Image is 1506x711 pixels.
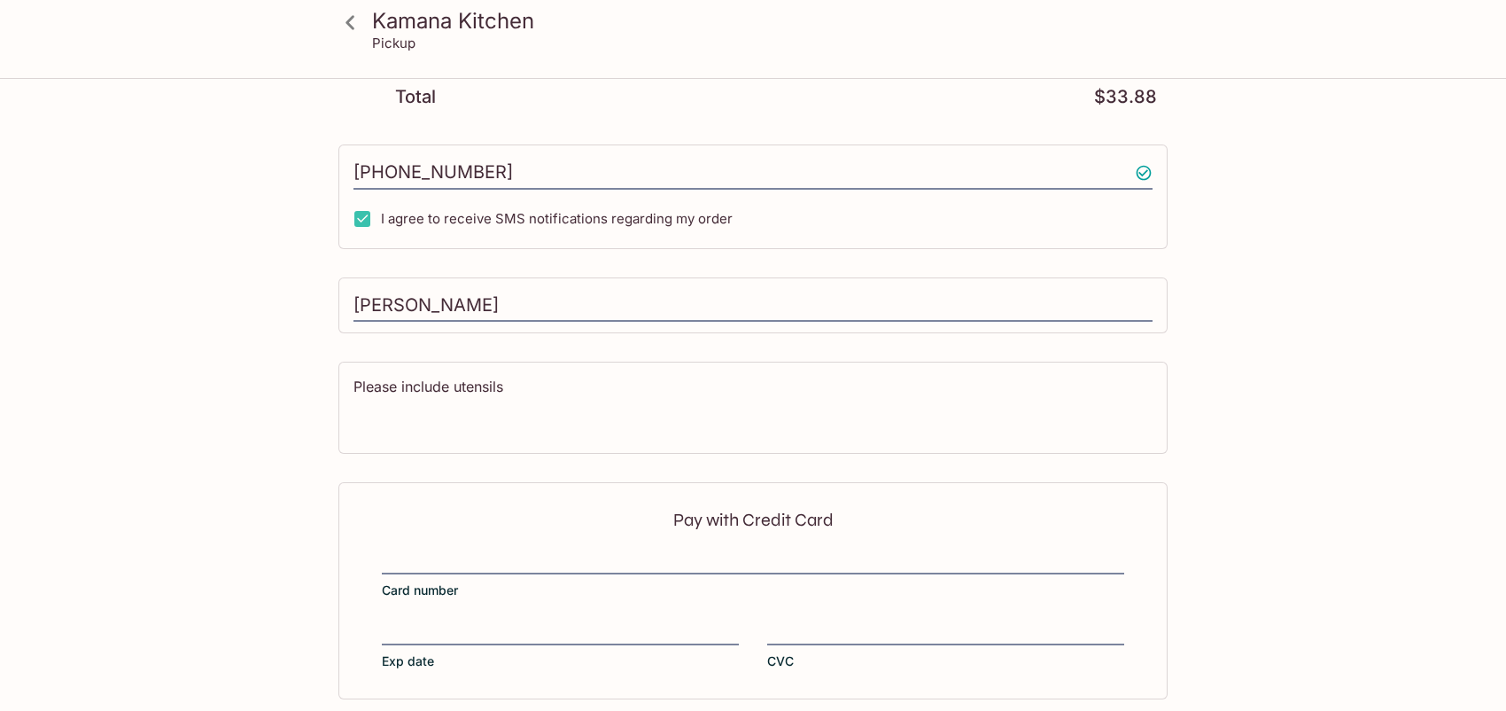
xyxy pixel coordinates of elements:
h3: Kamana Kitchen [372,7,1164,35]
textarea: Please include utensils [353,377,1153,438]
input: Enter first and last name [353,289,1153,323]
span: Exp date [382,652,434,670]
span: CVC [767,652,794,670]
p: Total [395,89,436,105]
span: I agree to receive SMS notifications regarding my order [381,210,733,227]
iframe: Secure expiration date input frame [382,622,739,642]
span: Card number [382,582,458,599]
p: $33.88 [1094,89,1157,105]
p: Pay with Credit Card [382,512,1124,528]
iframe: Secure CVC input frame [767,622,1124,642]
p: Pickup [372,35,415,51]
iframe: Secure card number input frame [382,551,1124,571]
input: Enter phone number [353,156,1153,190]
